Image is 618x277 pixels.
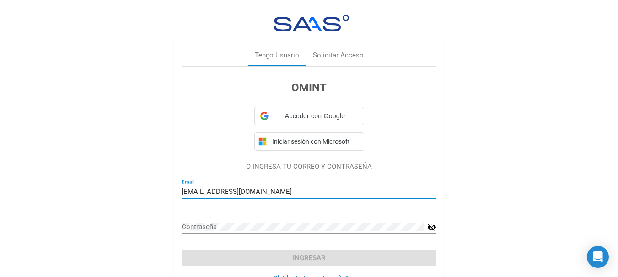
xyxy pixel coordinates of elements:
button: Iniciar sesión con Microsoft [254,132,364,151]
span: Acceder con Google [272,111,358,121]
div: Acceder con Google [254,107,364,125]
mat-icon: visibility_off [427,222,436,233]
h3: OMINT [182,79,436,96]
span: Iniciar sesión con Microsoft [270,138,360,145]
p: O INGRESÁ TU CORREO Y CONTRASEÑA [182,162,436,172]
div: Tengo Usuario [255,50,299,61]
div: Open Intercom Messenger [587,246,609,268]
button: Ingresar [182,250,436,266]
div: Solicitar Acceso [313,50,364,61]
span: Ingresar [293,254,326,262]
